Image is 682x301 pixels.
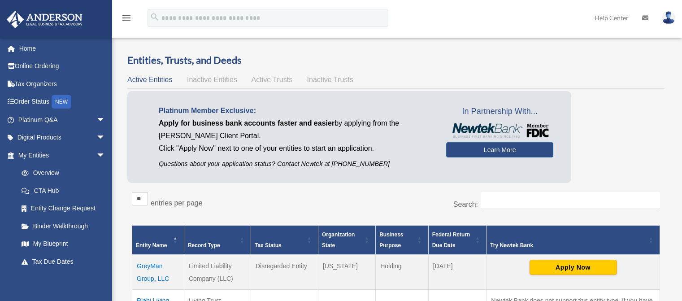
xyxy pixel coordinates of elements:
td: Holding [376,255,428,290]
th: Record Type: Activate to sort [184,225,251,255]
a: Digital Productsarrow_drop_down [6,129,119,147]
td: Disregarded Entity [251,255,318,290]
td: [US_STATE] [318,255,375,290]
h3: Entities, Trusts, and Deeds [127,53,665,67]
a: Platinum Q&Aarrow_drop_down [6,111,119,129]
span: arrow_drop_down [96,111,114,129]
img: User Pic [662,11,675,24]
span: Entity Name [136,242,167,249]
a: My Anderson Teamarrow_drop_down [6,270,119,288]
img: Anderson Advisors Platinum Portal [4,11,85,28]
span: Active Entities [127,76,172,83]
span: Inactive Entities [187,76,237,83]
a: Tax Organizers [6,75,119,93]
p: by applying from the [PERSON_NAME] Client Portal. [159,117,433,142]
td: Limited Liability Company (LLC) [184,255,251,290]
a: Tax Due Dates [13,253,114,270]
a: CTA Hub [13,182,114,200]
a: Binder Walkthrough [13,217,114,235]
i: search [150,12,160,22]
a: Learn More [446,142,553,157]
td: [DATE] [428,255,486,290]
p: Platinum Member Exclusive: [159,105,433,117]
span: Inactive Trusts [307,76,353,83]
span: Federal Return Due Date [432,231,470,249]
i: menu [121,13,132,23]
span: Apply for business bank accounts faster and easier [159,119,334,127]
label: entries per page [151,199,203,207]
span: arrow_drop_down [96,129,114,147]
th: Entity Name: Activate to invert sorting [132,225,184,255]
th: Try Newtek Bank : Activate to sort [487,225,660,255]
th: Business Purpose: Activate to sort [376,225,428,255]
span: Tax Status [255,242,282,249]
a: Home [6,39,119,57]
th: Organization State: Activate to sort [318,225,375,255]
a: menu [121,16,132,23]
p: Click "Apply Now" next to one of your entities to start an application. [159,142,433,155]
span: In Partnership With... [446,105,553,119]
span: Record Type [188,242,220,249]
a: Entity Change Request [13,200,114,218]
span: arrow_drop_down [96,146,114,165]
th: Tax Status: Activate to sort [251,225,318,255]
th: Federal Return Due Date: Activate to sort [428,225,486,255]
span: Active Trusts [252,76,293,83]
p: Questions about your application status? Contact Newtek at [PHONE_NUMBER] [159,158,433,170]
img: NewtekBankLogoSM.png [451,123,549,138]
button: Apply Now [530,260,617,275]
div: NEW [52,95,71,109]
span: arrow_drop_down [96,270,114,289]
span: Organization State [322,231,355,249]
div: Try Newtek Bank [490,240,646,251]
a: My Blueprint [13,235,114,253]
td: GreyMan Group, LLC [132,255,184,290]
a: My Entitiesarrow_drop_down [6,146,114,164]
label: Search: [453,201,478,208]
span: Business Purpose [379,231,403,249]
a: Order StatusNEW [6,93,119,111]
a: Overview [13,164,110,182]
a: Online Ordering [6,57,119,75]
